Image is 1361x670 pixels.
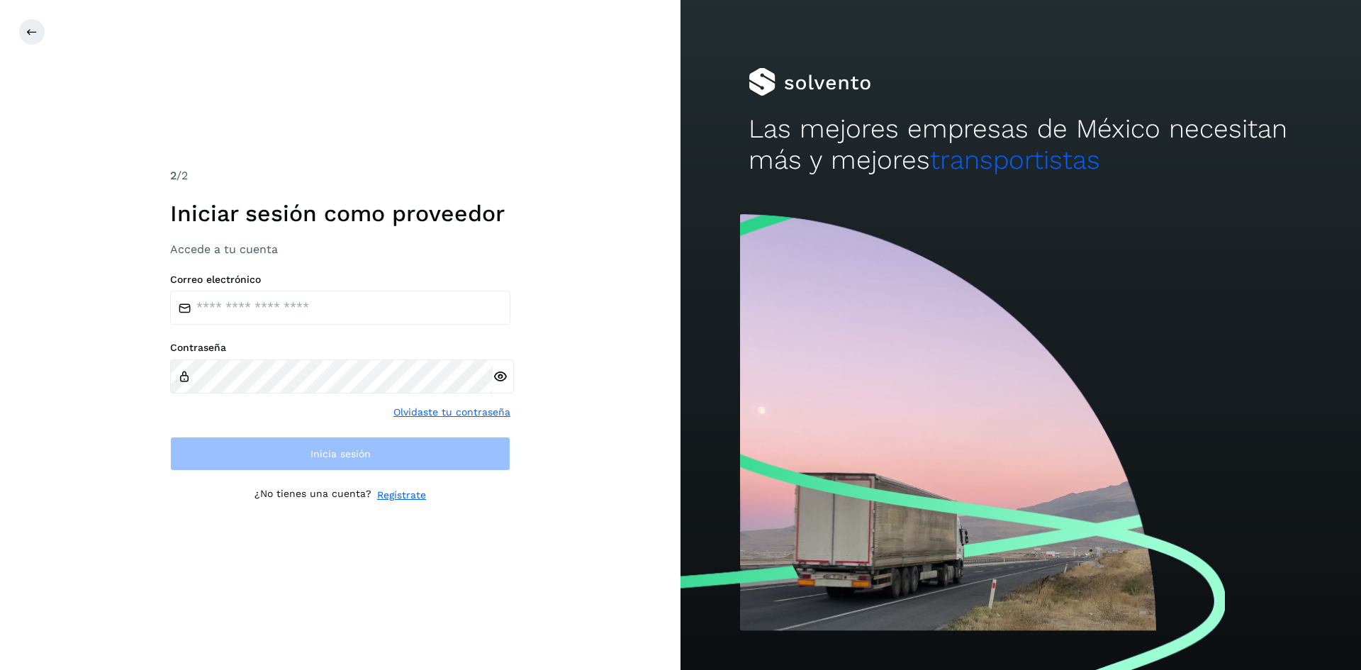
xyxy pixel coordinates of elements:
div: /2 [170,167,510,184]
p: ¿No tienes una cuenta? [254,488,371,503]
span: 2 [170,169,177,182]
label: Contraseña [170,342,510,354]
h3: Accede a tu cuenta [170,242,510,256]
h1: Iniciar sesión como proveedor [170,200,510,227]
button: Inicia sesión [170,437,510,471]
h2: Las mejores empresas de México necesitan más y mejores [749,113,1293,177]
label: Correo electrónico [170,274,510,286]
a: Regístrate [377,488,426,503]
span: transportistas [930,145,1100,175]
span: Inicia sesión [310,449,371,459]
a: Olvidaste tu contraseña [393,405,510,420]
